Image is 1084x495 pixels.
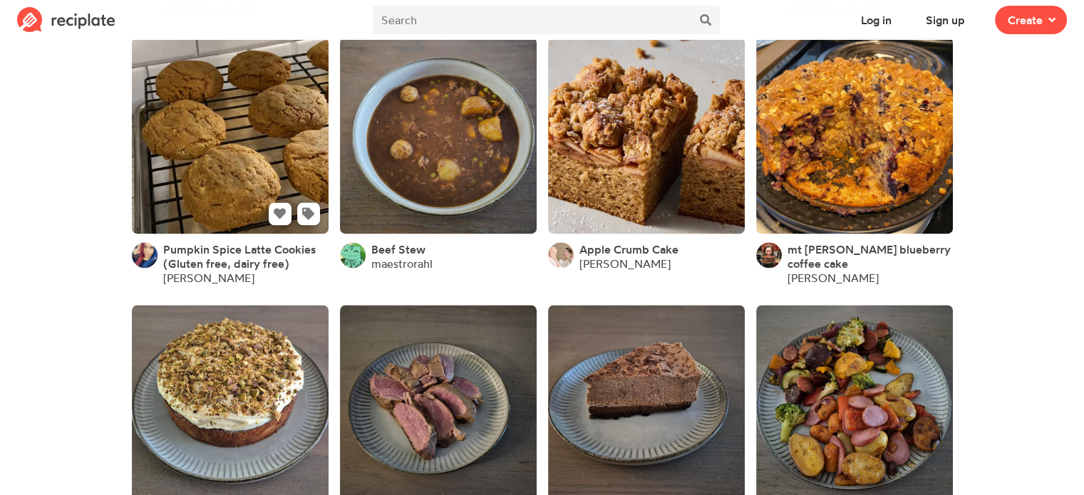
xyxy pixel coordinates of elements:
[579,242,678,256] a: Apple Crumb Cake
[548,242,574,268] img: User's avatar
[373,6,691,34] input: Search
[913,6,978,34] button: Sign up
[132,242,158,268] img: User's avatar
[17,7,115,33] img: Reciplate
[1008,11,1043,28] span: Create
[340,242,366,268] img: User's avatar
[163,242,316,271] span: Pumpkin Spice Latte Cookies (Gluten free, dairy free)
[371,242,425,256] a: Beef Stew
[163,271,254,285] a: [PERSON_NAME]
[163,242,329,271] a: Pumpkin Spice Latte Cookies (Gluten free, dairy free)
[995,6,1067,34] button: Create
[756,242,782,268] img: User's avatar
[788,242,953,271] a: mt [PERSON_NAME] blueberry coffee cake
[848,6,904,34] button: Log in
[788,271,879,285] a: [PERSON_NAME]
[788,242,951,271] span: mt [PERSON_NAME] blueberry coffee cake
[371,256,433,271] a: maestrorahl
[579,256,671,271] a: [PERSON_NAME]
